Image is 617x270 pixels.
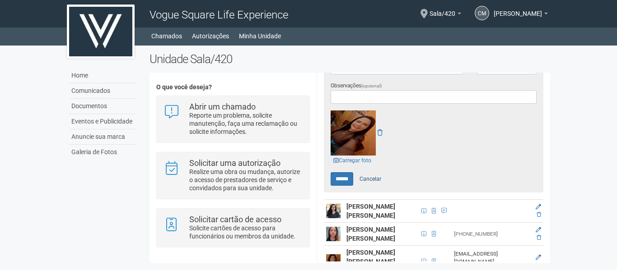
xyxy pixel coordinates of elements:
[475,6,489,20] a: CM
[239,30,281,42] a: Minha Unidade
[430,11,461,18] a: Sala/420
[326,204,341,218] img: user.png
[331,110,376,156] img: GetFile
[150,52,550,66] h2: Unidade Sala/420
[326,254,341,269] img: user.png
[189,102,256,111] strong: Abrir um chamado
[494,11,548,18] a: [PERSON_NAME]
[430,1,455,17] span: Sala/420
[189,158,280,168] strong: Solicitar uma autorização
[355,172,386,186] a: Cancelar
[536,254,541,261] a: Editar membro
[189,168,303,192] p: Realize uma obra ou mudança, autorize o acesso de prestadores de serviço e convidados para sua un...
[377,129,383,136] a: Remover
[454,250,530,265] div: [EMAIL_ADDRESS][DOMAIN_NAME]
[192,30,229,42] a: Autorizações
[331,156,374,165] a: Carregar foto
[69,145,136,160] a: Galeria de Fotos
[156,84,309,91] h4: O que você deseja?
[494,1,542,17] span: Cirlene Miranda
[189,215,281,224] strong: Solicitar cartão de acesso
[189,111,303,136] p: Reporte um problema, solicite manutenção, faça uma reclamação ou solicite informações.
[164,103,302,136] a: Abrir um chamado Reporte um problema, solicite manutenção, faça uma reclamação ou solicite inform...
[150,9,288,21] span: Vogue Square Life Experience
[454,230,530,238] div: [PHONE_NUMBER]
[346,226,395,242] strong: [PERSON_NAME] [PERSON_NAME]
[326,227,341,241] img: user.png
[67,5,135,59] img: logo.jpg
[151,30,182,42] a: Chamados
[69,83,136,99] a: Comunicados
[69,99,136,114] a: Documentos
[346,203,395,219] strong: [PERSON_NAME] [PERSON_NAME]
[69,129,136,145] a: Anuncie sua marca
[536,204,541,210] a: Editar membro
[69,114,136,129] a: Eventos e Publicidade
[164,159,302,192] a: Solicitar uma autorização Realize uma obra ou mudança, autorize o acesso de prestadores de serviç...
[331,82,382,90] label: Observações
[69,68,136,83] a: Home
[536,227,541,233] a: Editar membro
[189,224,303,240] p: Solicite cartões de acesso para funcionários ou membros da unidade.
[537,211,541,218] a: Excluir membro
[361,83,382,88] span: (opcional)
[537,234,541,241] a: Excluir membro
[164,215,302,240] a: Solicitar cartão de acesso Solicite cartões de acesso para funcionários ou membros da unidade.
